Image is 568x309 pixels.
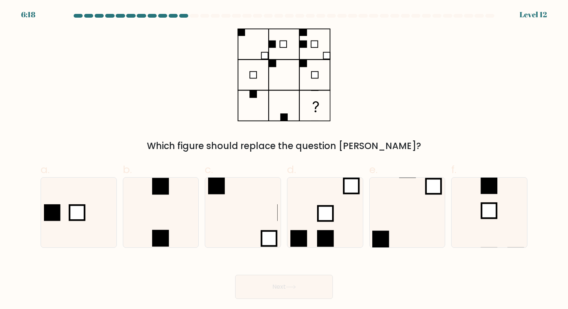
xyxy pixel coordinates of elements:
[287,162,296,177] span: d.
[123,162,132,177] span: b.
[369,162,378,177] span: e.
[45,139,523,153] div: Which figure should replace the question [PERSON_NAME]?
[21,9,35,20] div: 6:18
[235,275,333,299] button: Next
[520,9,547,20] div: Level 12
[41,162,50,177] span: a.
[451,162,456,177] span: f.
[205,162,213,177] span: c.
